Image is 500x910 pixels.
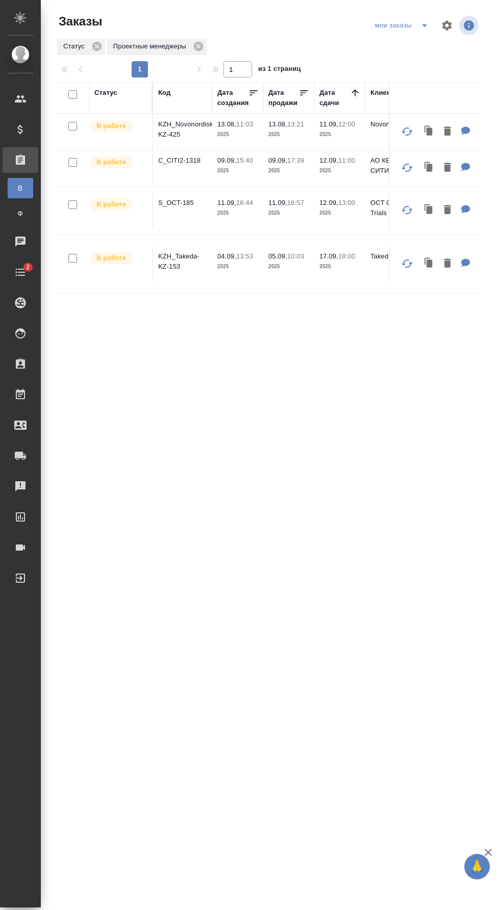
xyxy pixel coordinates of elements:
p: 12.09, [319,199,338,206]
p: 2025 [217,129,258,140]
p: 17:39 [287,157,304,164]
p: 09.09, [268,157,287,164]
p: 2025 [217,166,258,176]
div: Выставляет ПМ после принятия заказа от КМа [89,119,147,133]
p: 2025 [268,262,309,272]
div: Выставляет ПМ после принятия заказа от КМа [89,198,147,212]
p: 16:57 [287,199,304,206]
p: 11.09, [319,120,338,128]
p: 16:44 [236,199,253,206]
p: 12.09, [319,157,338,164]
span: 🙏 [468,856,486,877]
div: Код [158,88,170,98]
a: В [8,178,33,198]
p: 11:00 [338,157,355,164]
p: 04.09, [217,252,236,260]
p: OCT Clinical Trials [370,198,419,218]
p: KZH_Novonordisk-KZ-425 [158,119,207,140]
p: KZH_Takeda-KZ-153 [158,251,207,272]
p: 11.09, [217,199,236,206]
p: C_CITI2-1318 [158,155,207,166]
p: 11.09, [268,199,287,206]
button: Обновить [395,198,419,222]
p: В работе [96,157,126,167]
button: Клонировать [419,121,439,142]
a: Ф [8,203,33,224]
button: Удалить [439,121,456,142]
p: 10:03 [287,252,304,260]
span: из 1 страниц [258,63,301,77]
p: 13:00 [338,199,355,206]
div: Дата продажи [268,88,299,108]
p: 12:00 [338,120,355,128]
p: В работе [96,121,126,131]
button: Удалить [439,200,456,221]
p: 2025 [319,262,360,272]
p: Novonordisk KZ [370,119,419,129]
span: 2 [20,262,36,272]
button: 🙏 [464,854,490,879]
div: Проектные менеджеры [107,39,207,55]
span: Настроить таблицу [435,13,459,38]
button: Удалить [439,158,456,178]
div: Клиент [370,88,394,98]
p: 13:53 [236,252,253,260]
p: АО КБ СИТИБАНК (2) [370,155,419,176]
p: 2025 [217,262,258,272]
a: 2 [3,259,38,285]
div: Выставляет ПМ после принятия заказа от КМа [89,155,147,169]
div: Дата сдачи [319,88,350,108]
button: Обновить [395,155,419,180]
button: Удалить [439,253,456,274]
p: Takeda KZ [370,251,419,262]
p: В работе [96,253,126,263]
button: Для ПМ: англ-рус срочный [456,200,476,221]
button: Клонировать [419,253,439,274]
div: Статус [94,88,117,98]
div: Дата создания [217,88,248,108]
span: Посмотреть информацию [459,16,481,35]
button: Клонировать [419,200,439,221]
span: Заказы [56,13,102,30]
p: 2025 [268,129,309,140]
div: Статус [57,39,105,55]
p: Статус [63,41,88,51]
span: В [13,183,28,193]
button: Для ПМ: на русский и узбекский языки Прошу учесть несколько моментов: Не нужно переводить первую ... [456,121,476,142]
p: 2025 [268,208,309,218]
p: S_OCT-185 [158,198,207,208]
button: Обновить [395,119,419,144]
button: Обновить [395,251,419,276]
button: Для ПМ: перевести документ во вложении на английский язык. необходим качественный сертифицированн... [456,253,476,274]
p: 2025 [319,166,360,176]
div: split button [372,17,435,34]
p: 13.08, [217,120,236,128]
p: 2025 [217,208,258,218]
p: Проектные менеджеры [113,41,190,51]
p: В работе [96,199,126,210]
p: 05.09, [268,252,287,260]
p: 13:21 [287,120,304,128]
p: 09.09, [217,157,236,164]
div: Выставляет ПМ после принятия заказа от КМа [89,251,147,265]
p: 18:00 [338,252,355,260]
p: 17.09, [319,252,338,260]
p: 15:40 [236,157,253,164]
p: 2025 [268,166,309,176]
p: 11:03 [236,120,253,128]
p: 2025 [319,129,360,140]
button: Клонировать [419,158,439,178]
p: 2025 [319,208,360,218]
span: Ф [13,209,28,219]
button: Для ПМ: CNBV PoA 2025 - редактура. Такой док уже переводили, лежит в сорсе (CNBV PoA(ru)) [456,158,476,178]
p: 13.08, [268,120,287,128]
